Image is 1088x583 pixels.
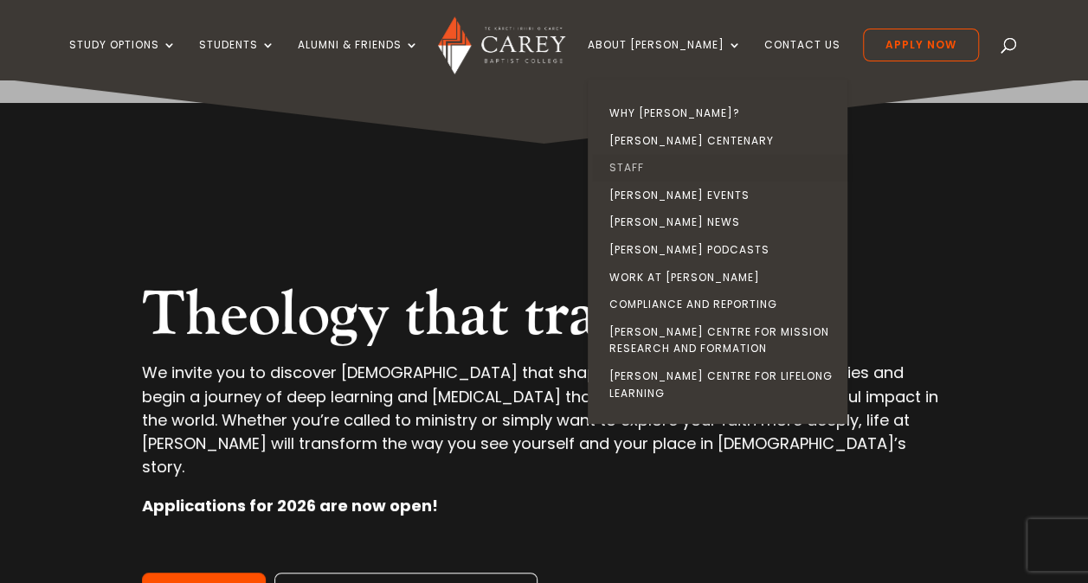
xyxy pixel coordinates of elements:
[592,236,852,264] a: [PERSON_NAME] Podcasts
[592,264,852,291] a: Work at [PERSON_NAME]
[588,39,742,80] a: About [PERSON_NAME]
[438,16,565,74] img: Carey Baptist College
[592,154,852,182] a: Staff
[592,127,852,155] a: [PERSON_NAME] Centenary
[592,208,852,236] a: [PERSON_NAME] News
[142,361,946,494] p: We invite you to discover [DEMOGRAPHIC_DATA] that shapes hearts, minds, and communities and begin...
[592,318,852,362] a: [PERSON_NAME] Centre for Mission Research and Formation
[142,495,438,516] strong: Applications for 2026 are now open!
[863,29,979,61] a: Apply Now
[764,39,840,80] a: Contact Us
[592,182,852,209] a: [PERSON_NAME] Events
[199,39,275,80] a: Students
[298,39,419,80] a: Alumni & Friends
[592,291,852,318] a: Compliance and Reporting
[142,278,946,361] h2: Theology that transforms
[592,362,852,407] a: [PERSON_NAME] Centre for Lifelong Learning
[592,99,852,127] a: Why [PERSON_NAME]?
[69,39,177,80] a: Study Options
